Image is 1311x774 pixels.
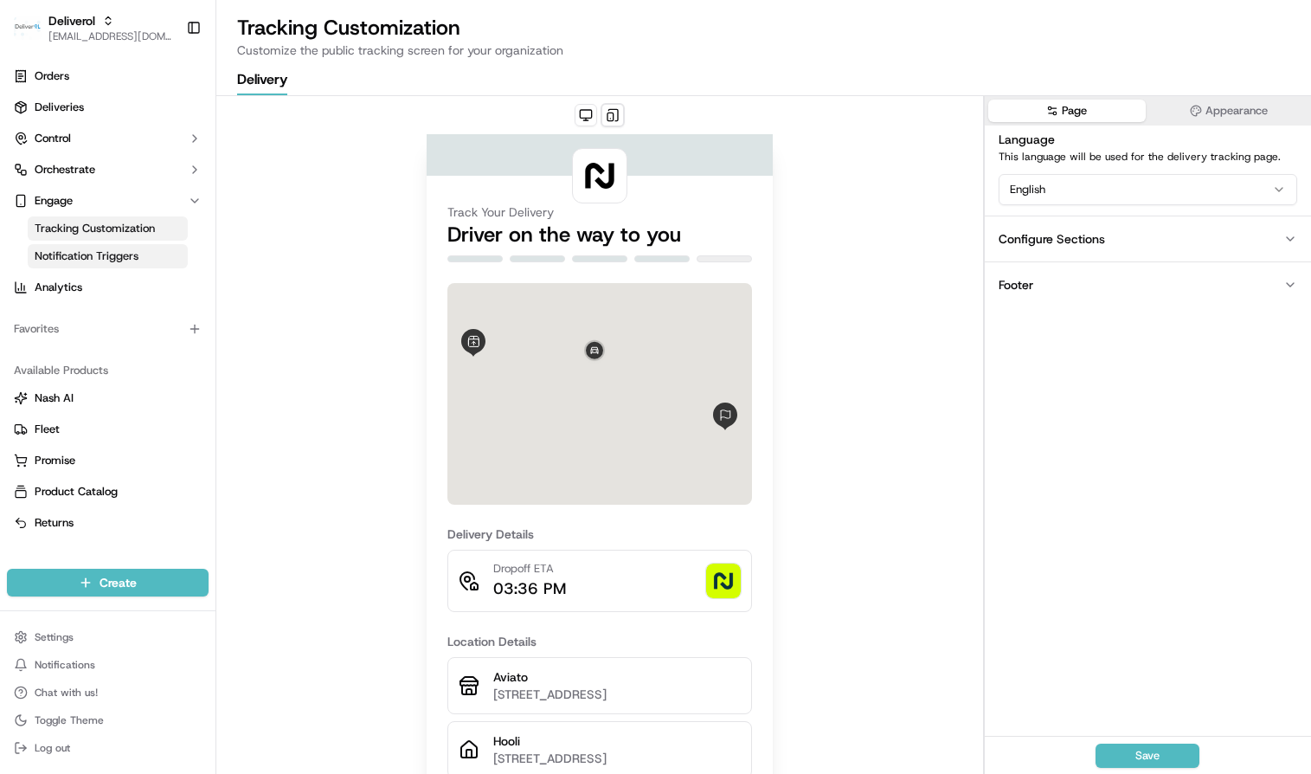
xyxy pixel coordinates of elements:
div: 📗 [17,389,31,403]
p: [STREET_ADDRESS] [493,686,741,703]
button: DeliverolDeliverol[EMAIL_ADDRESS][DOMAIN_NAME] [7,7,179,48]
span: Faraz Last Mile [54,315,131,329]
button: Engage [7,187,209,215]
span: Chat with us! [35,686,98,700]
h2: Tracking Customization [237,14,1290,42]
button: See all [268,222,315,242]
p: Aviato [493,668,741,686]
button: Returns [7,509,209,537]
span: Settings [35,630,74,644]
a: 💻API Documentation [139,380,285,411]
h3: Delivery Details [447,526,752,543]
span: Returns [35,515,74,531]
button: Delivery [237,66,287,95]
a: Deliveries [7,94,209,121]
img: 1736555255976-a54dd68f-1ca7-489b-9aae-adbdc363a1c4 [17,165,48,197]
button: Control [7,125,209,152]
button: Log out [7,736,209,760]
button: Notifications [7,653,209,677]
span: Engage [35,193,73,209]
button: Orchestrate [7,156,209,184]
span: • [144,268,150,282]
span: Create [100,574,137,591]
span: [DATE] [144,315,179,329]
a: Analytics [7,274,209,301]
button: Fleet [7,416,209,443]
button: Product Catalog [7,478,209,506]
button: Page [988,100,1147,122]
h3: Track Your Delivery [447,203,752,221]
span: Tracking Customization [35,221,155,236]
p: Welcome 👋 [17,69,315,97]
img: Nash [17,17,52,52]
a: Powered byPylon [122,429,209,442]
div: We're available if you need us! [78,183,238,197]
button: Nash AI [7,384,209,412]
div: 💻 [146,389,160,403]
a: Fleet [14,422,202,437]
a: Product Catalog [14,484,202,500]
img: Deliverol [14,16,42,40]
a: Returns [14,515,202,531]
button: Toggle Theme [7,708,209,732]
label: Language [999,132,1055,147]
div: Configure Sections [999,230,1105,248]
button: [EMAIL_ADDRESS][DOMAIN_NAME] [48,29,172,43]
span: 10:38 AM [153,268,202,282]
button: Deliverol [48,12,95,29]
p: Hooli [493,732,741,750]
a: 📗Knowledge Base [10,380,139,411]
span: Nash AI [35,390,74,406]
button: Settings [7,625,209,649]
img: Faraz Last Mile [17,299,45,326]
span: Control [35,131,71,146]
p: [STREET_ADDRESS] [493,750,741,767]
span: API Documentation [164,387,278,404]
span: Product Catalog [35,484,118,500]
span: • [134,315,140,329]
span: [PERSON_NAME] [54,268,140,282]
span: Notification Triggers [35,248,138,264]
img: photo_proof_of_delivery image [706,564,741,598]
button: Save [1096,744,1199,768]
span: Knowledge Base [35,387,132,404]
span: Deliveries [35,100,84,115]
input: Got a question? Start typing here... [45,112,312,130]
div: Start new chat [78,165,284,183]
h2: Driver on the way to you [447,221,752,248]
span: Orders [35,68,69,84]
a: Promise [14,453,202,468]
span: Fleet [35,422,60,437]
button: Promise [7,447,209,474]
span: Toggle Theme [35,713,104,727]
p: 03:36 PM [493,577,566,601]
div: Past conversations [17,225,116,239]
a: Notification Triggers [28,244,188,268]
div: Available Products [7,357,209,384]
img: Chris Sexton [17,252,45,280]
a: Orders [7,62,209,90]
span: Notifications [35,658,95,672]
p: Customize the public tracking screen for your organization [237,42,1290,59]
span: Promise [35,453,75,468]
img: 4281594248423_2fcf9dad9f2a874258b8_72.png [36,165,67,197]
button: Start new chat [294,171,315,191]
button: Chat with us! [7,680,209,705]
div: Footer [999,276,1033,293]
div: Favorites [7,315,209,343]
a: Nash AI [14,390,202,406]
button: Appearance [1149,100,1308,122]
p: This language will be used for the delivery tracking page. [999,150,1298,164]
a: Tracking Customization [28,216,188,241]
button: Create [7,569,209,597]
span: Analytics [35,280,82,295]
p: Dropoff ETA [493,561,566,577]
span: Log out [35,741,70,755]
span: Pylon [172,429,209,442]
span: Orchestrate [35,162,95,177]
h3: Location Details [447,633,752,650]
